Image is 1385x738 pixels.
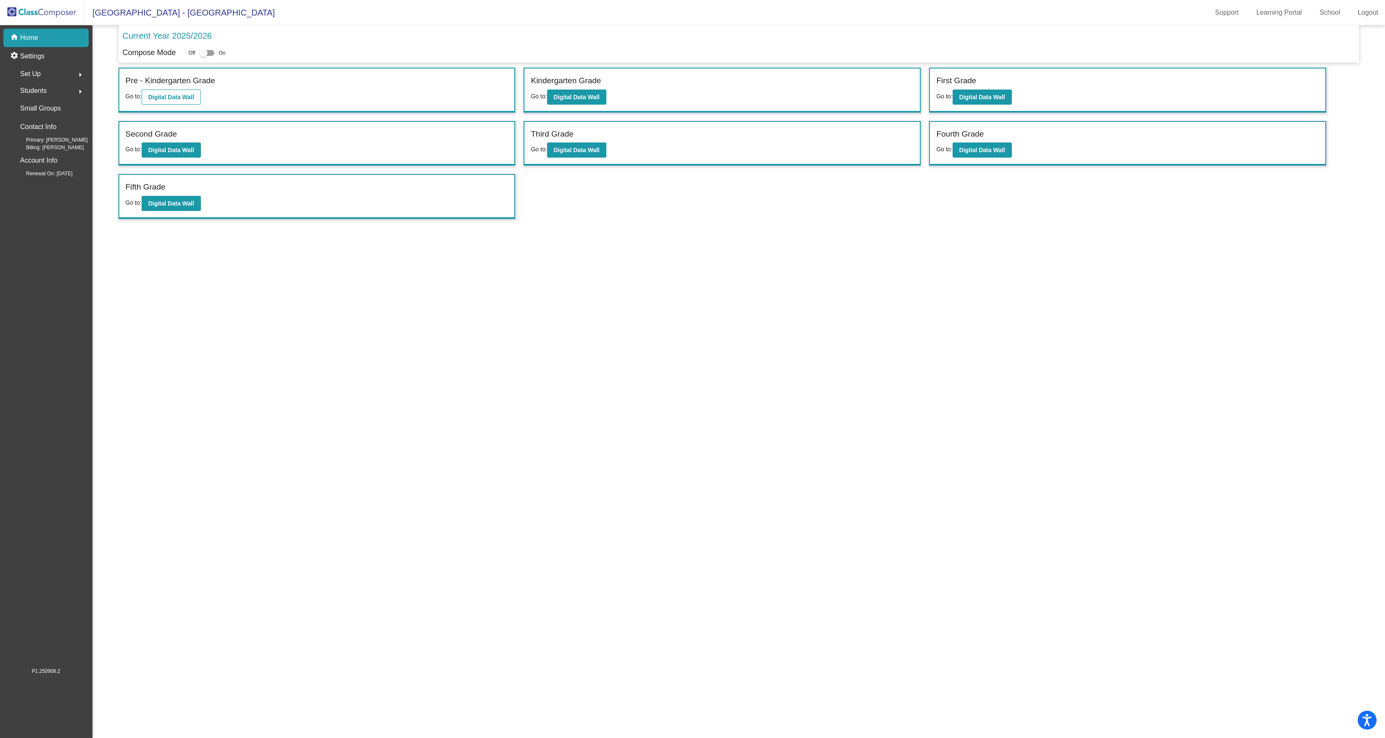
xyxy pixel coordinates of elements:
[148,147,194,153] b: Digital Data Wall
[20,155,58,166] p: Account Info
[1351,6,1385,19] a: Logout
[1313,6,1347,19] a: School
[20,51,45,61] p: Settings
[531,128,573,140] label: Third Grade
[123,47,176,58] p: Compose Mode
[20,121,56,133] p: Contact Info
[554,94,600,100] b: Digital Data Wall
[126,75,215,87] label: Pre - Kindergarten Grade
[126,181,166,193] label: Fifth Grade
[75,70,85,80] mat-icon: arrow_right
[13,170,72,177] span: Renewal On: [DATE]
[1209,6,1245,19] a: Support
[959,94,1005,100] b: Digital Data Wall
[148,94,194,100] b: Digital Data Wall
[936,146,952,153] span: Go to:
[84,6,275,19] span: [GEOGRAPHIC_DATA] - [GEOGRAPHIC_DATA]
[126,146,142,153] span: Go to:
[936,75,976,87] label: First Grade
[142,142,201,158] button: Digital Data Wall
[953,90,1012,105] button: Digital Data Wall
[959,147,1005,153] b: Digital Data Wall
[547,90,606,105] button: Digital Data Wall
[20,33,38,43] p: Home
[1250,6,1309,19] a: Learning Portal
[10,51,20,61] mat-icon: settings
[531,93,547,100] span: Go to:
[936,93,952,100] span: Go to:
[531,146,547,153] span: Go to:
[547,142,606,158] button: Digital Data Wall
[126,128,177,140] label: Second Grade
[123,29,212,42] p: Current Year 2025/2026
[10,33,20,43] mat-icon: home
[20,103,61,114] p: Small Groups
[554,147,600,153] b: Digital Data Wall
[75,87,85,97] mat-icon: arrow_right
[531,75,601,87] label: Kindergarten Grade
[126,199,142,206] span: Go to:
[20,85,47,97] span: Students
[936,128,984,140] label: Fourth Grade
[142,90,201,105] button: Digital Data Wall
[219,49,225,57] span: On
[142,196,201,211] button: Digital Data Wall
[189,49,195,57] span: Off
[13,136,88,144] span: Primary: [PERSON_NAME]
[13,144,84,151] span: Billing: [PERSON_NAME]
[126,93,142,100] span: Go to:
[20,68,41,80] span: Set Up
[148,200,194,207] b: Digital Data Wall
[953,142,1012,158] button: Digital Data Wall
